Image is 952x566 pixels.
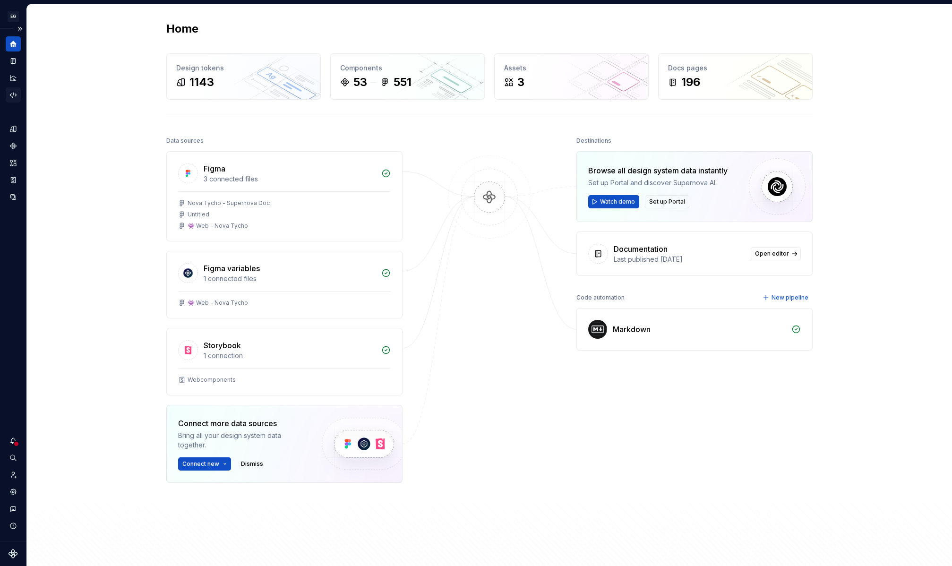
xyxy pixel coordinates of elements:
button: Notifications [6,433,21,448]
div: 3 [517,75,524,90]
a: Design tokens1143 [166,53,321,100]
span: Dismiss [241,460,263,468]
button: New pipeline [760,291,813,304]
a: Figma variables1 connected files👾 Web - Nova Tycho [166,251,403,318]
a: Components [6,138,21,154]
button: Dismiss [237,457,267,471]
div: Nova Tycho - Supernova Doc [188,199,270,207]
a: Documentation [6,53,21,69]
button: Set up Portal [645,195,689,208]
a: Design tokens [6,121,21,137]
span: Open editor [755,250,789,257]
div: Set up Portal and discover Supernova AI. [588,178,728,188]
a: Assets [6,155,21,171]
div: 196 [681,75,700,90]
div: Last published [DATE] [614,255,745,264]
a: Settings [6,484,21,499]
a: Components53551 [330,53,485,100]
div: Data sources [166,134,204,147]
a: Assets3 [494,53,649,100]
div: Connect more data sources [178,418,306,429]
div: Figma variables [204,263,260,274]
div: Browse all design system data instantly [588,165,728,176]
button: Search ⌘K [6,450,21,465]
span: Watch demo [600,198,635,206]
div: 551 [394,75,412,90]
div: Components [340,63,475,73]
div: 3 connected files [204,174,376,184]
a: Figma3 connected filesNova Tycho - Supernova DocUntitled👾 Web - Nova Tycho [166,151,403,241]
div: 👾 Web - Nova Tycho [188,222,248,230]
div: 1 connected files [204,274,376,283]
button: Contact support [6,501,21,516]
span: New pipeline [772,294,808,301]
div: Code automation [576,291,625,304]
span: Set up Portal [649,198,685,206]
div: Untitled [188,211,209,218]
div: 53 [353,75,367,90]
span: Connect new [182,460,219,468]
button: EG [2,6,25,26]
svg: Supernova Logo [9,549,18,558]
a: Home [6,36,21,51]
a: Data sources [6,189,21,205]
div: Markdown [613,324,651,335]
div: Webcomponents [188,376,236,384]
div: 👾 Web - Nova Tycho [188,299,248,307]
div: 1143 [189,75,214,90]
button: Watch demo [588,195,639,208]
div: Assets [504,63,639,73]
a: Storybook1 connectionWebcomponents [166,328,403,395]
a: Invite team [6,467,21,482]
div: Destinations [576,134,611,147]
h2: Home [166,21,198,36]
a: Code automation [6,87,21,103]
div: Design tokens [176,63,311,73]
a: Open editor [751,247,801,260]
div: Bring all your design system data together. [178,431,306,450]
div: 1 connection [204,351,376,360]
button: Expand sidebar [13,22,26,35]
div: Storybook [204,340,241,351]
a: Analytics [6,70,21,86]
div: Figma [204,163,225,174]
div: Docs pages [668,63,803,73]
div: EG [8,11,19,22]
a: Storybook stories [6,172,21,188]
button: Connect new [178,457,231,471]
div: Documentation [614,243,668,255]
a: Docs pages196 [658,53,813,100]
